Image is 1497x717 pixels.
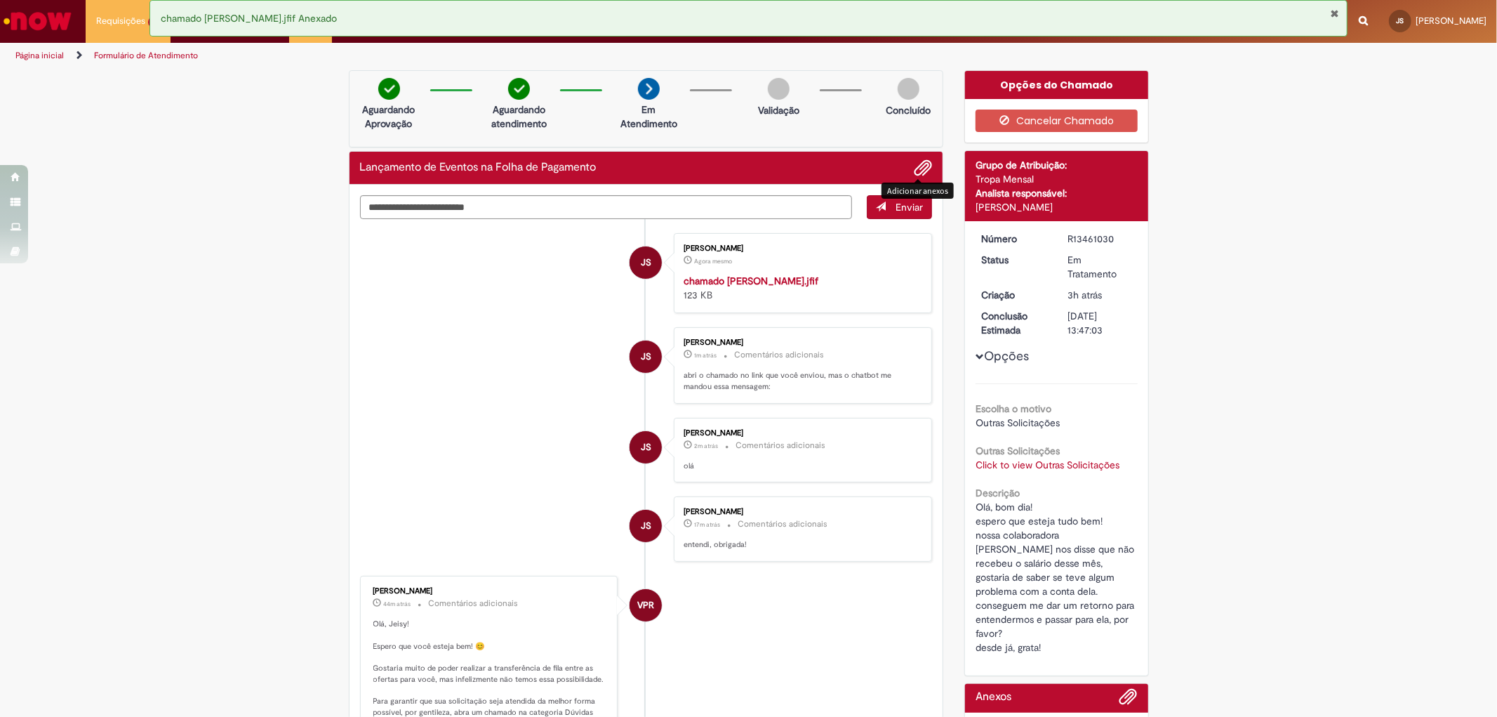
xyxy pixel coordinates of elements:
div: [PERSON_NAME] [373,587,607,596]
span: Agora mesmo [694,257,732,265]
div: Vanessa Paiva Ribeiro [630,589,662,621]
span: JS [1397,16,1404,25]
b: Escolha o motivo [976,402,1051,415]
a: Click to view Outras Solicitações [976,459,1119,471]
dt: Status [971,253,1057,267]
p: Validação [758,103,799,117]
img: check-circle-green.png [508,78,530,100]
div: [DATE] 13:47:03 [1067,309,1133,337]
a: Página inicial [15,50,64,61]
span: 3h atrás [1067,289,1102,301]
p: Em Atendimento [615,103,683,131]
button: Adicionar anexos [914,159,932,177]
small: Comentários adicionais [429,598,519,610]
time: 29/08/2025 11:36:44 [694,520,720,529]
div: R13461030 [1067,232,1133,246]
div: Jeisy Gabrielly Ferreira Santana [630,431,662,463]
span: [PERSON_NAME] [1416,15,1486,27]
div: Grupo de Atribuição: [976,158,1138,172]
button: Enviar [867,195,932,219]
img: check-circle-green.png [378,78,400,100]
button: Fechar Notificação [1331,8,1340,19]
small: Comentários adicionais [738,518,827,530]
small: Comentários adicionais [734,349,824,361]
span: Outras Solicitações [976,416,1060,429]
h2: Lançamento de Eventos na Folha de Pagamento Histórico de tíquete [360,162,597,174]
span: Requisições [96,14,145,28]
div: Analista responsável: [976,186,1138,200]
button: Cancelar Chamado [976,110,1138,132]
div: [PERSON_NAME] [684,338,917,347]
span: chamado [PERSON_NAME].jfif Anexado [161,12,337,25]
textarea: Digite sua mensagem aqui... [360,195,853,219]
div: [PERSON_NAME] [684,244,917,253]
span: JS [641,430,651,464]
button: Adicionar anexos [1119,688,1138,713]
b: Outras Solicitações [976,445,1060,457]
div: Tropa Mensal [976,172,1138,186]
span: 2m atrás [694,442,718,450]
time: 29/08/2025 11:52:30 [694,351,717,360]
div: 123 KB [684,274,917,302]
span: 17m atrás [694,520,720,529]
dt: Criação [971,288,1057,302]
time: 29/08/2025 11:52:01 [694,442,718,450]
img: arrow-next.png [638,78,660,100]
time: 29/08/2025 09:20:16 [1067,289,1102,301]
div: Jeisy Gabrielly Ferreira Santana [630,246,662,279]
span: JS [641,340,651,374]
dt: Conclusão Estimada [971,309,1057,337]
div: Jeisy Gabrielly Ferreira Santana [630,341,662,373]
img: img-circle-grey.png [768,78,790,100]
a: chamado [PERSON_NAME].jfif [684,275,818,287]
time: 29/08/2025 11:53:38 [694,257,732,265]
a: Formulário de Atendimento [94,50,198,61]
div: Adicionar anexos [881,183,954,199]
p: abri o chamado no link que você enviou, mas o chatbot me mandou essa mensagem: [684,370,917,392]
p: olá [684,461,917,472]
div: [PERSON_NAME] [684,429,917,438]
time: 29/08/2025 11:10:02 [384,600,411,608]
div: Opções do Chamado [965,71,1148,99]
span: 1m atrás [694,351,717,360]
p: Aguardando atendimento [485,103,553,131]
div: [PERSON_NAME] [976,200,1138,214]
div: Jeisy Gabrielly Ferreira Santana [630,510,662,542]
h2: Anexos [976,691,1011,704]
div: [PERSON_NAME] [684,508,917,516]
dt: Número [971,232,1057,246]
span: Olá, bom dia! espero que esteja tudo bem! nossa colaboradora [PERSON_NAME] nos disse que não rece... [976,501,1137,654]
b: Descrição [976,487,1020,499]
small: Comentários adicionais [736,440,825,452]
div: Em Tratamento [1067,253,1133,281]
img: img-circle-grey.png [898,78,919,100]
span: JS [641,509,651,543]
p: entendi, obrigada! [684,539,917,551]
span: 44m atrás [384,600,411,608]
p: Concluído [886,103,931,117]
ul: Trilhas de página [11,43,987,69]
p: Aguardando Aprovação [355,103,423,131]
img: ServiceNow [1,7,74,35]
span: 3 [148,16,160,28]
span: VPR [637,588,654,622]
span: JS [641,246,651,279]
span: Enviar [896,201,923,213]
div: 29/08/2025 09:20:16 [1067,288,1133,302]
